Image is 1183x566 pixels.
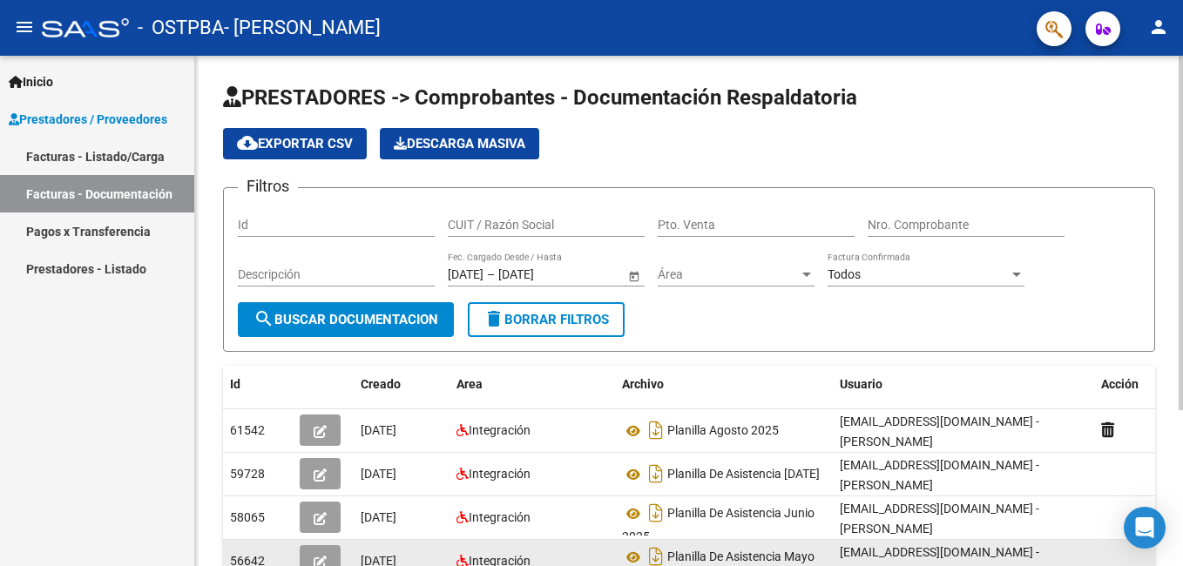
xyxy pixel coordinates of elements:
span: Inicio [9,72,53,91]
datatable-header-cell: Usuario [833,366,1094,403]
span: Descarga Masiva [394,136,525,152]
span: Prestadores / Proveedores [9,110,167,129]
span: 59728 [230,467,265,481]
span: Todos [828,267,861,281]
span: Buscar Documentacion [253,312,438,327]
datatable-header-cell: Acción [1094,366,1181,403]
span: [DATE] [361,510,396,524]
span: [DATE] [361,467,396,481]
datatable-header-cell: Area [450,366,615,403]
mat-icon: menu [14,17,35,37]
button: Exportar CSV [223,128,367,159]
span: Área [658,267,799,282]
div: Open Intercom Messenger [1124,507,1166,549]
button: Descarga Masiva [380,128,539,159]
span: Integración [469,510,531,524]
span: Creado [361,377,401,391]
span: Planilla Agosto 2025 [667,424,779,438]
span: Borrar Filtros [483,312,609,327]
span: [DATE] [361,423,396,437]
button: Buscar Documentacion [238,302,454,337]
span: Exportar CSV [237,136,353,152]
span: [EMAIL_ADDRESS][DOMAIN_NAME] - [PERSON_NAME] [840,458,1039,492]
span: PRESTADORES -> Comprobantes - Documentación Respaldatoria [223,85,857,110]
span: Id [230,377,240,391]
i: Descargar documento [645,460,667,488]
datatable-header-cell: Creado [354,366,450,403]
span: - OSTPBA [138,9,224,47]
span: Acción [1101,377,1139,391]
span: Area [456,377,483,391]
span: [EMAIL_ADDRESS][DOMAIN_NAME] - [PERSON_NAME] [840,502,1039,536]
input: Fecha fin [498,267,584,282]
span: 61542 [230,423,265,437]
button: Borrar Filtros [468,302,625,337]
span: Integración [469,423,531,437]
span: Integración [469,467,531,481]
mat-icon: delete [483,308,504,329]
span: Usuario [840,377,882,391]
input: Fecha inicio [448,267,483,282]
app-download-masive: Descarga masiva de comprobantes (adjuntos) [380,128,539,159]
h3: Filtros [238,174,298,199]
span: 58065 [230,510,265,524]
span: – [487,267,495,282]
mat-icon: search [253,308,274,329]
mat-icon: cloud_download [237,132,258,153]
span: Planilla De Asistencia Junio 2025 [622,507,815,544]
mat-icon: person [1148,17,1169,37]
span: [EMAIL_ADDRESS][DOMAIN_NAME] - [PERSON_NAME] [840,414,1039,448]
i: Descargar documento [645,499,667,527]
i: Descargar documento [645,416,667,444]
button: Open calendar [625,266,643,285]
datatable-header-cell: Archivo [615,366,833,403]
datatable-header-cell: Id [223,366,293,403]
span: Archivo [622,377,664,391]
span: Planilla De Asistencia [DATE] [667,468,820,482]
span: - [PERSON_NAME] [224,9,381,47]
